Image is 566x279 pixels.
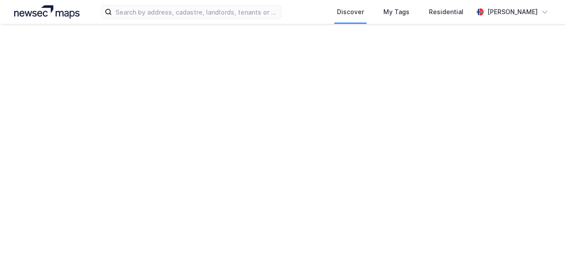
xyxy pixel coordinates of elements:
[337,7,364,17] div: Discover
[429,7,463,17] div: Residential
[383,7,409,17] div: My Tags
[487,7,538,17] div: [PERSON_NAME]
[14,5,80,19] img: logo.a4113a55bc3d86da70a041830d287a7e.svg
[112,5,280,19] input: Search by address, cadastre, landlords, tenants or people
